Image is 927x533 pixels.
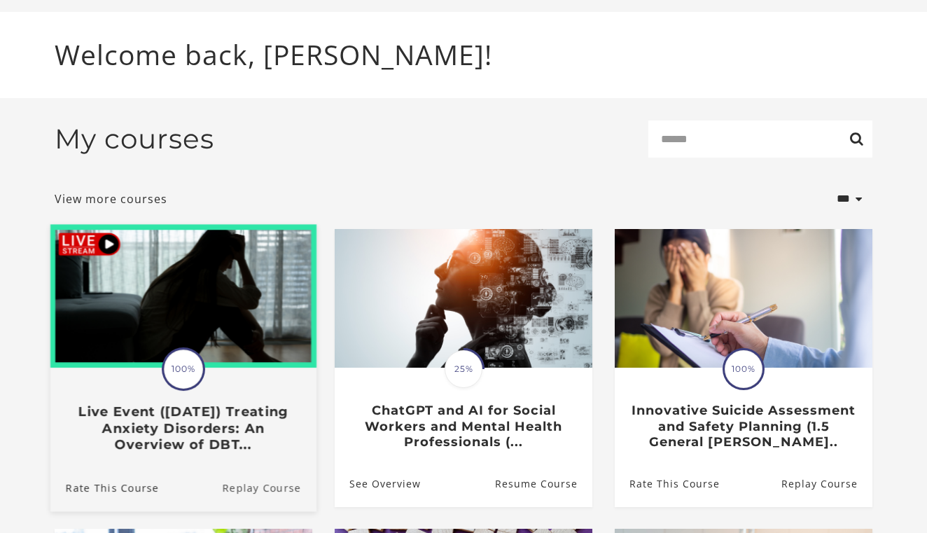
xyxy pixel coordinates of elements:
[55,191,167,207] a: View more courses
[335,461,421,506] a: ChatGPT and AI for Social Workers and Mental Health Professionals (...: See Overview
[55,34,872,76] p: Welcome back, [PERSON_NAME]!
[781,461,872,506] a: Innovative Suicide Assessment and Safety Planning (1.5 General CE C...: Resume Course
[495,461,592,506] a: ChatGPT and AI for Social Workers and Mental Health Professionals (...: Resume Course
[222,464,316,511] a: Live Event (8/22/25) Treating Anxiety Disorders: An Overview of DBT...: Resume Course
[55,123,214,155] h2: My courses
[615,461,720,506] a: Innovative Suicide Assessment and Safety Planning (1.5 General CE C...: Rate This Course
[725,350,762,388] span: 100%
[349,403,577,450] h3: ChatGPT and AI for Social Workers and Mental Health Professionals (...
[164,349,203,389] span: 100%
[629,403,857,450] h3: Innovative Suicide Assessment and Safety Planning (1.5 General [PERSON_NAME]..
[50,464,159,511] a: Live Event (8/22/25) Treating Anxiety Disorders: An Overview of DBT...: Rate This Course
[66,403,301,452] h3: Live Event ([DATE]) Treating Anxiety Disorders: An Overview of DBT...
[445,350,482,388] span: 25%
